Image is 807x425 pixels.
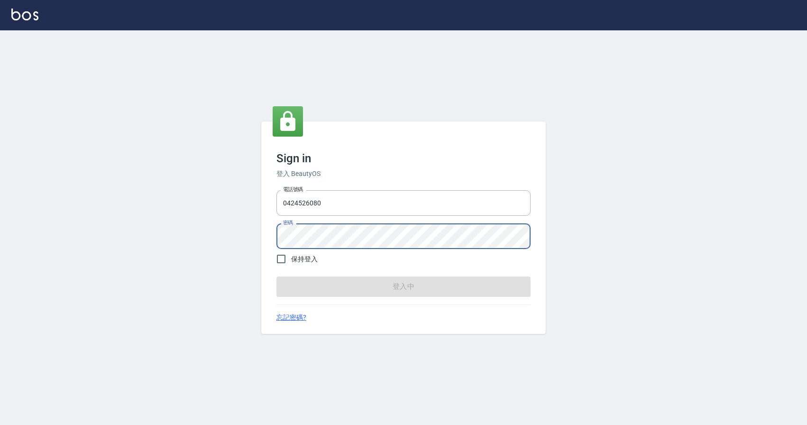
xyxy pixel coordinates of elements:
[283,186,303,193] label: 電話號碼
[11,9,38,20] img: Logo
[291,254,318,264] span: 保持登入
[276,313,306,323] a: 忘記密碼?
[276,152,531,165] h3: Sign in
[283,219,293,226] label: 密碼
[276,169,531,179] h6: 登入 BeautyOS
